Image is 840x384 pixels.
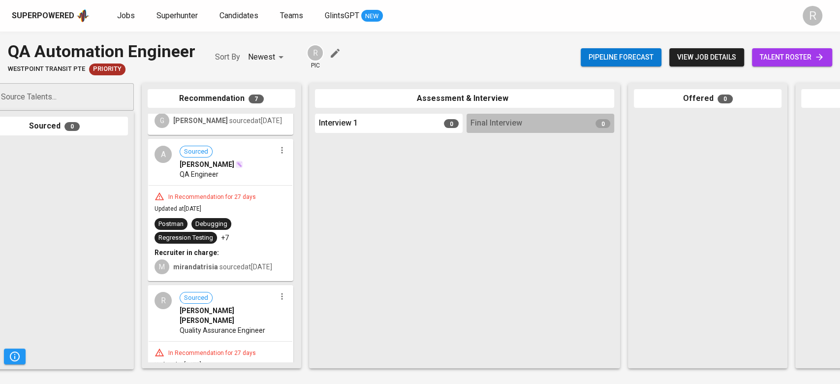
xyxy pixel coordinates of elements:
p: Sort By [215,51,240,63]
div: R [307,44,324,62]
b: [PERSON_NAME] [173,117,228,125]
div: QA Automation Engineer [8,39,195,64]
div: Regression Testing [158,233,213,243]
span: talent roster [760,51,824,64]
button: Open [128,96,130,98]
span: view job details [677,51,736,64]
span: 0 [717,95,733,103]
span: 0 [444,119,459,128]
div: In Recommendation for 27 days [164,349,260,357]
div: Superpowered [12,10,74,22]
button: Pipeline forecast [581,48,661,66]
button: Pipeline Triggers [4,349,26,364]
a: GlintsGPT NEW [325,10,383,22]
span: QA Engineer [180,169,218,179]
span: [PERSON_NAME] [180,160,234,169]
a: talent roster [752,48,832,66]
span: Teams [280,11,303,20]
span: Candidates [219,11,258,20]
div: R [155,292,172,309]
div: G [155,113,169,128]
div: M [155,259,169,274]
span: Final Interview [470,118,522,129]
span: [PERSON_NAME] [PERSON_NAME] [180,306,276,325]
div: Debugging [195,220,227,229]
img: magic_wand.svg [235,160,243,168]
span: 0 [595,119,610,128]
div: R [803,6,822,26]
span: Westpoint Transit Pte [8,64,85,74]
span: sourced at [DATE] [173,263,272,271]
div: Assessment & Interview [315,89,614,108]
span: NEW [361,11,383,21]
p: Newest [248,51,275,63]
a: Superpoweredapp logo [12,8,90,23]
div: Offered [634,89,781,108]
div: New Job received from Demand Team [89,64,125,75]
span: Priority [89,64,125,74]
b: mirandatrisia [173,263,218,271]
button: view job details [669,48,744,66]
div: A [155,146,172,163]
div: Newest [248,48,287,66]
span: Interview 1 [319,118,358,129]
span: Sourced [180,147,212,157]
a: Candidates [219,10,260,22]
div: Postman [158,220,184,229]
span: Sourced [180,293,212,303]
div: In Recommendation for 27 days [164,193,260,201]
b: Recruiter in charge: [155,249,219,256]
div: pic [307,44,324,70]
div: Recommendation [148,89,295,108]
div: ASourced[PERSON_NAME]QA EngineerIn Recommendation for 27 daysUpdated at[DATE]PostmanDebuggingRegr... [148,139,293,281]
span: Updated at [DATE] [155,361,201,368]
span: Pipeline forecast [589,51,653,64]
span: sourced at [DATE] [173,117,282,125]
span: Updated at [DATE] [155,205,201,212]
span: Jobs [117,11,135,20]
a: Superhunter [156,10,200,22]
img: app logo [76,8,90,23]
span: 0 [64,122,80,131]
span: 7 [249,95,264,103]
a: Teams [280,10,305,22]
span: GlintsGPT [325,11,359,20]
a: Jobs [117,10,137,22]
p: +7 [221,233,229,243]
span: Superhunter [156,11,198,20]
span: Quality Assurance Engineer [180,325,265,335]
